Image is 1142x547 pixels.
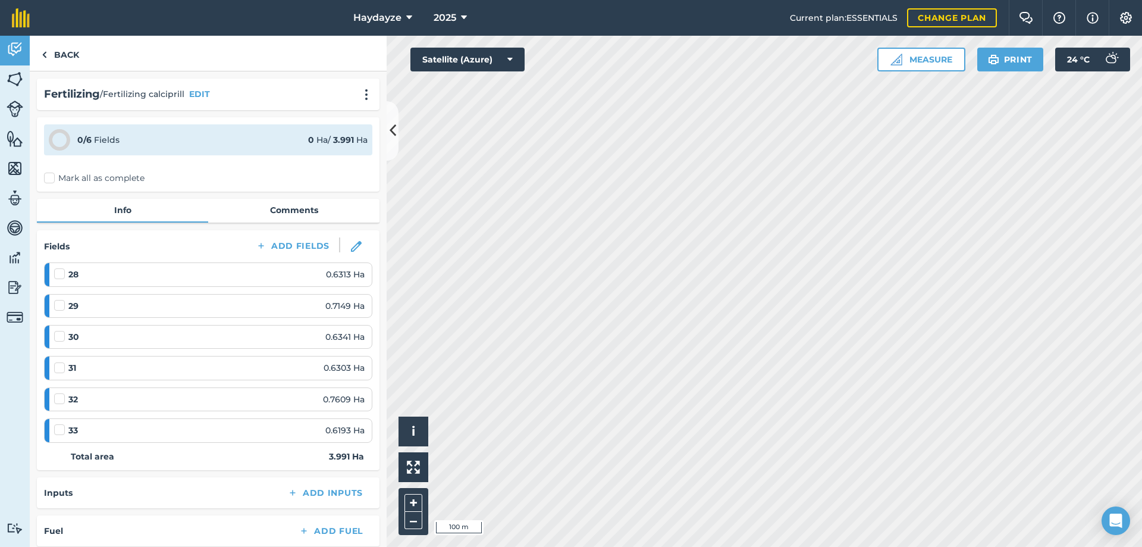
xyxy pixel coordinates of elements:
[323,393,365,406] span: 0.7609 Ha
[189,87,210,101] button: EDIT
[1055,48,1130,71] button: 24 °C
[42,48,47,62] img: svg+xml;base64,PHN2ZyB4bWxucz0iaHR0cDovL3d3dy53My5vcmcvMjAwMC9zdmciIHdpZHRoPSI5IiBoZWlnaHQ9IjI0Ii...
[77,135,92,145] strong: 0 / 6
[7,40,23,58] img: svg+xml;base64,PD94bWwgdmVyc2lvbj0iMS4wIiBlbmNvZGluZz0idXRmLTgiPz4KPCEtLSBHZW5lcmF0b3I6IEFkb2JlIE...
[7,523,23,534] img: svg+xml;base64,PD94bWwgdmVyc2lvbj0iMS4wIiBlbmNvZGluZz0idXRmLTgiPz4KPCEtLSBHZW5lcmF0b3I6IEFkb2JlIE...
[7,309,23,326] img: svg+xml;base64,PD94bWwgdmVyc2lvbj0iMS4wIiBlbmNvZGluZz0idXRmLTgiPz4KPCEtLSBHZW5lcmF0b3I6IEFkb2JlIE...
[44,86,100,103] h2: Fertilizing
[359,89,374,101] img: svg+xml;base64,PHN2ZyB4bWxucz0iaHR0cDovL3d3dy53My5vcmcvMjAwMC9zdmciIHdpZHRoPSIyMCIgaGVpZ2h0PSIyNC...
[68,393,78,406] strong: 32
[100,87,184,101] span: / Fertilizing calciprill
[1052,12,1066,24] img: A question mark icon
[68,424,78,437] strong: 33
[1067,48,1090,71] span: 24 ° C
[7,130,23,148] img: svg+xml;base64,PHN2ZyB4bWxucz0iaHR0cDovL3d3dy53My5vcmcvMjAwMC9zdmciIHdpZHRoPSI1NiIgaGVpZ2h0PSI2MC...
[71,450,114,463] strong: Total area
[877,48,965,71] button: Measure
[246,237,339,254] button: Add Fields
[12,8,30,27] img: fieldmargin Logo
[44,240,70,253] h4: Fields
[30,36,91,71] a: Back
[399,417,428,446] button: i
[907,8,997,27] a: Change plan
[325,299,365,312] span: 0.7149 Ha
[329,450,364,463] strong: 3.991 Ha
[308,135,314,145] strong: 0
[44,486,73,499] h4: Inputs
[434,11,456,25] span: 2025
[44,524,63,537] h4: Fuel
[308,133,368,146] div: Ha / Ha
[7,160,23,177] img: svg+xml;base64,PHN2ZyB4bWxucz0iaHR0cDovL3d3dy53My5vcmcvMjAwMC9zdmciIHdpZHRoPSI1NiIgaGVpZ2h0PSI2MC...
[326,268,365,281] span: 0.6313 Ha
[412,424,415,439] span: i
[68,299,79,312] strong: 29
[325,330,365,343] span: 0.6341 Ha
[1087,11,1099,25] img: svg+xml;base64,PHN2ZyB4bWxucz0iaHR0cDovL3d3dy53My5vcmcvMjAwMC9zdmciIHdpZHRoPSIxNyIgaGVpZ2h0PSIxNy...
[7,279,23,296] img: svg+xml;base64,PD94bWwgdmVyc2lvbj0iMS4wIiBlbmNvZGluZz0idXRmLTgiPz4KPCEtLSBHZW5lcmF0b3I6IEFkb2JlIE...
[68,330,79,343] strong: 30
[1119,12,1133,24] img: A cog icon
[1099,48,1123,71] img: svg+xml;base64,PD94bWwgdmVyc2lvbj0iMS4wIiBlbmNvZGluZz0idXRmLTgiPz4KPCEtLSBHZW5lcmF0b3I6IEFkb2JlIE...
[410,48,525,71] button: Satellite (Azure)
[333,135,354,145] strong: 3.991
[68,268,79,281] strong: 28
[353,11,401,25] span: Haydayze
[351,241,362,252] img: svg+xml;base64,PHN2ZyB3aWR0aD0iMTgiIGhlaWdodD0iMTgiIHZpZXdCb3g9IjAgMCAxOCAxOCIgZmlsbD0ibm9uZSIgeG...
[77,133,120,146] div: Fields
[7,249,23,267] img: svg+xml;base64,PD94bWwgdmVyc2lvbj0iMS4wIiBlbmNvZGluZz0idXRmLTgiPz4KPCEtLSBHZW5lcmF0b3I6IEFkb2JlIE...
[790,11,898,24] span: Current plan : ESSENTIALS
[1102,507,1130,535] div: Open Intercom Messenger
[7,189,23,207] img: svg+xml;base64,PD94bWwgdmVyc2lvbj0iMS4wIiBlbmNvZGluZz0idXRmLTgiPz4KPCEtLSBHZW5lcmF0b3I6IEFkb2JlIE...
[44,172,145,185] label: Mark all as complete
[988,52,999,67] img: svg+xml;base64,PHN2ZyB4bWxucz0iaHR0cDovL3d3dy53My5vcmcvMjAwMC9zdmciIHdpZHRoPSIxOSIgaGVpZ2h0PSIyNC...
[324,361,365,374] span: 0.6303 Ha
[890,54,902,65] img: Ruler icon
[1019,12,1033,24] img: Two speech bubbles overlapping with the left bubble in the forefront
[68,361,76,374] strong: 31
[7,219,23,237] img: svg+xml;base64,PD94bWwgdmVyc2lvbj0iMS4wIiBlbmNvZGluZz0idXRmLTgiPz4KPCEtLSBHZW5lcmF0b3I6IEFkb2JlIE...
[407,461,420,474] img: Four arrows, one pointing top left, one top right, one bottom right and the last bottom left
[404,512,422,529] button: –
[325,424,365,437] span: 0.6193 Ha
[278,485,372,501] button: Add Inputs
[37,199,208,221] a: Info
[7,70,23,88] img: svg+xml;base64,PHN2ZyB4bWxucz0iaHR0cDovL3d3dy53My5vcmcvMjAwMC9zdmciIHdpZHRoPSI1NiIgaGVpZ2h0PSI2MC...
[7,101,23,117] img: svg+xml;base64,PD94bWwgdmVyc2lvbj0iMS4wIiBlbmNvZGluZz0idXRmLTgiPz4KPCEtLSBHZW5lcmF0b3I6IEFkb2JlIE...
[208,199,379,221] a: Comments
[977,48,1044,71] button: Print
[404,494,422,512] button: +
[289,523,372,539] button: Add Fuel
